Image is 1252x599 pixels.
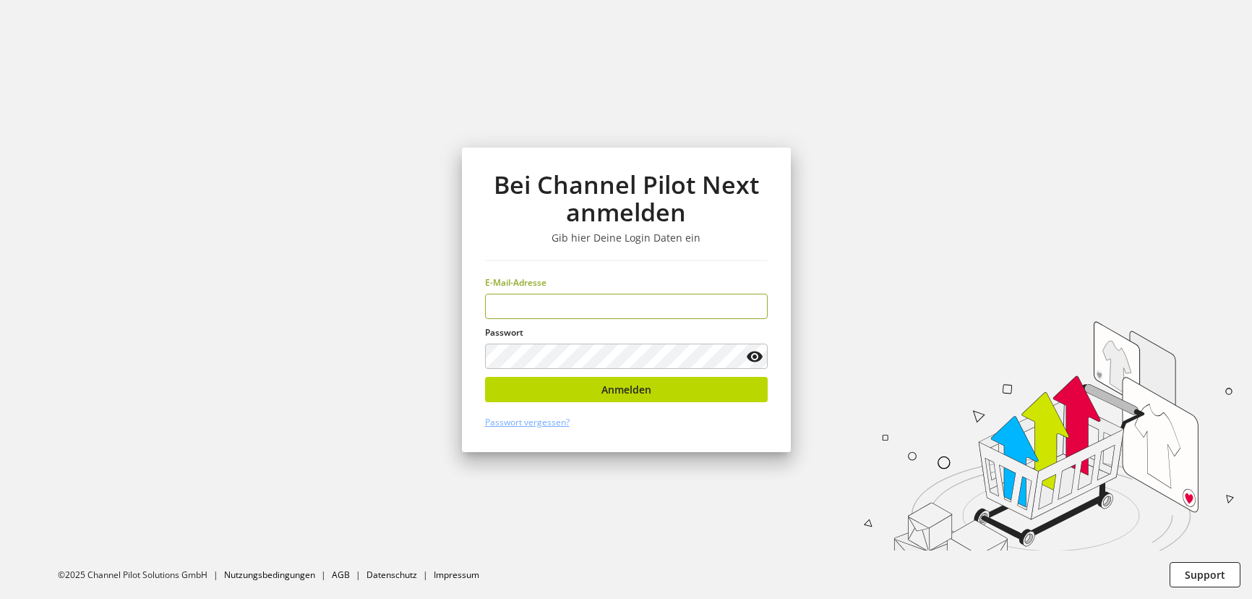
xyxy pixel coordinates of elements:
[224,569,315,581] a: Nutzungsbedingungen
[332,569,350,581] a: AGB
[485,377,768,402] button: Anmelden
[485,231,768,245] h3: Gib hier Deine Login Daten ein
[434,569,479,581] a: Impressum
[1185,567,1225,582] span: Support
[601,382,651,397] span: Anmelden
[485,276,546,289] span: E-Mail-Adresse
[485,326,523,339] span: Passwort
[1170,562,1240,587] button: Support
[485,171,768,226] h1: Bei Channel Pilot Next anmelden
[58,569,224,582] li: ©2025 Channel Pilot Solutions GmbH
[366,569,417,581] a: Datenschutz
[485,416,570,428] a: Passwort vergessen?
